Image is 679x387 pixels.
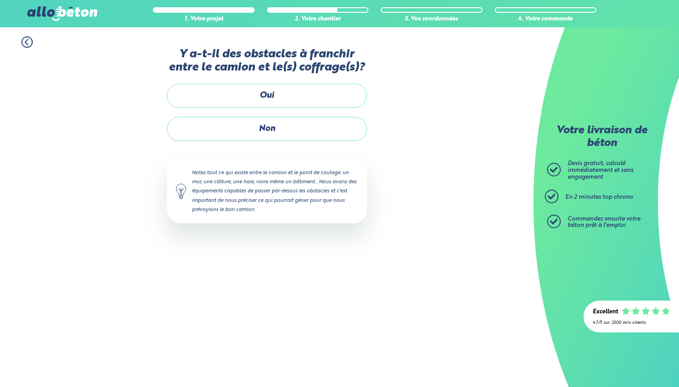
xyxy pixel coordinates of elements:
[495,16,597,23] div: 4. Votre commande
[167,48,367,75] label: Y a-t-il des obstacles à franchir entre le camion et le(s) coffrage(s)?
[598,352,669,377] iframe: Help widget launcher
[27,6,97,21] img: allobéton
[267,16,369,23] div: 2. Votre chantier
[167,159,367,223] div: Notez tout ce qui existe entre le camion et le point de coulage: un mur, une clôture, une haie, v...
[167,84,367,108] label: Oui
[153,16,255,23] div: 1. Votre projet
[381,16,483,23] div: 3. Vos coordonnées
[167,117,367,141] label: Non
